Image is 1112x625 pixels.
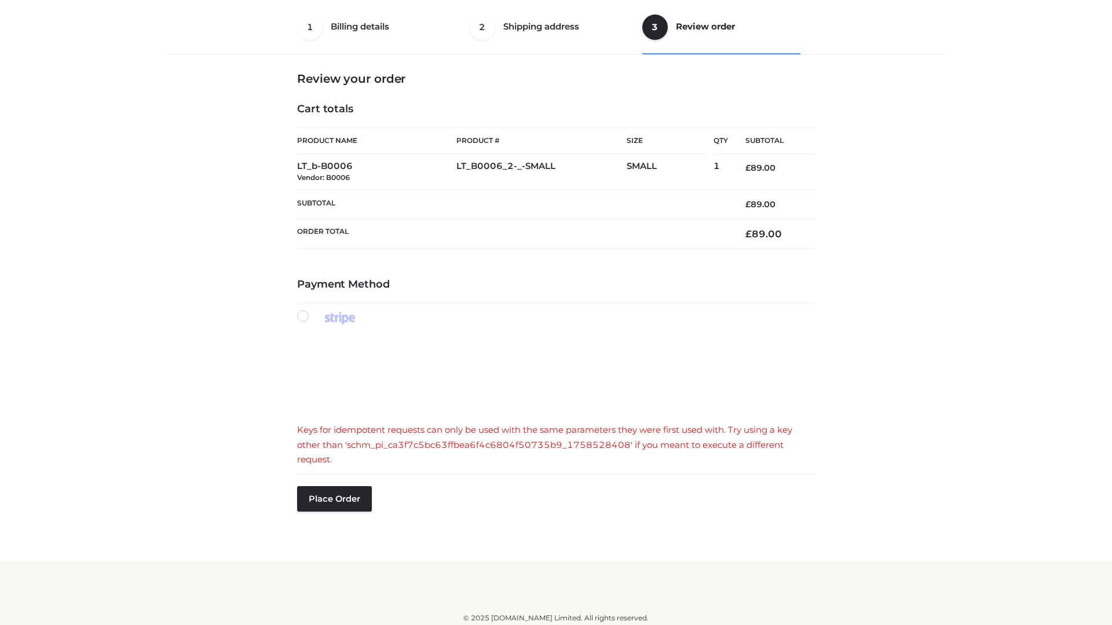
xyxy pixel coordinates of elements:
[297,422,815,467] div: Keys for idempotent requests can only be used with the same parameters they were first used with....
[456,127,627,154] th: Product #
[297,103,815,116] h4: Cart totals
[297,173,350,182] small: Vendor: B0006
[745,199,776,209] bdi: 89.00
[627,128,708,154] th: Size
[297,278,815,291] h4: Payment Method
[295,337,813,410] iframe: Secure payment input frame
[728,128,815,154] th: Subtotal
[297,154,456,190] td: LT_b-B0006
[297,486,372,512] button: Place order
[714,127,728,154] th: Qty
[172,612,940,624] div: © 2025 [DOMAIN_NAME] Limited. All rights reserved.
[297,72,815,86] h3: Review your order
[297,190,728,218] th: Subtotal
[745,199,751,209] span: £
[745,228,782,240] bdi: 89.00
[627,154,714,190] td: SMALL
[456,154,627,190] td: LT_B0006_2-_-SMALL
[745,228,752,240] span: £
[297,127,456,154] th: Product Name
[714,154,728,190] td: 1
[745,163,751,173] span: £
[745,163,776,173] bdi: 89.00
[297,219,728,249] th: Order Total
